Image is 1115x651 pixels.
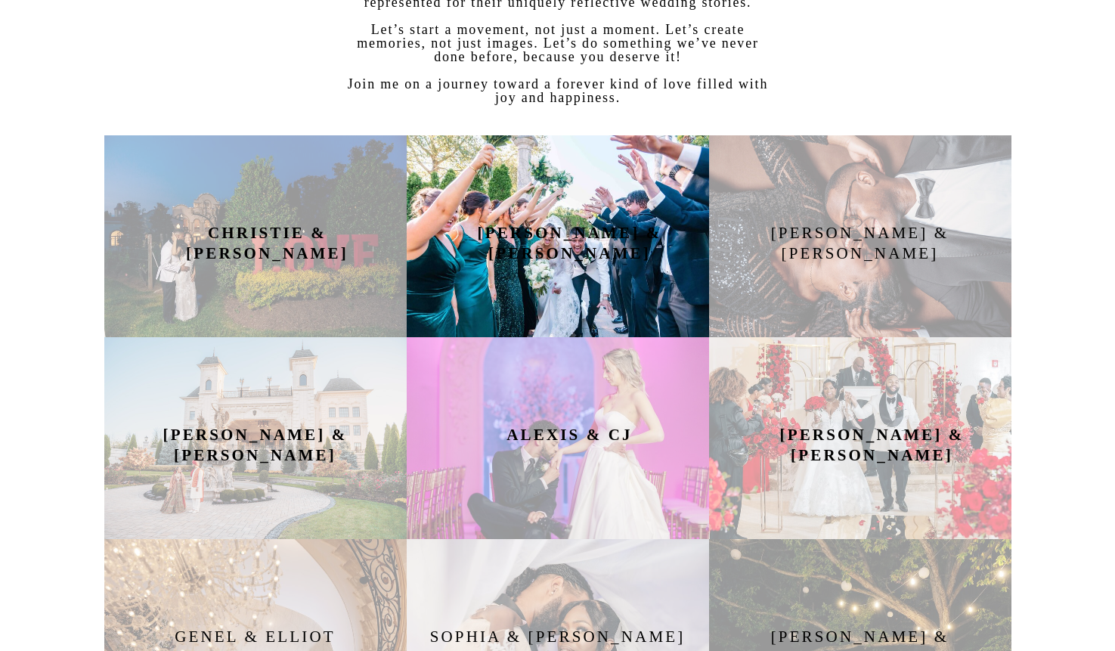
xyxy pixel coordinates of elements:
[506,426,633,444] b: ALEXIS & CJ
[780,426,965,464] b: [PERSON_NAME] & [PERSON_NAME]
[478,224,662,262] b: [PERSON_NAME] & [PERSON_NAME]
[773,425,971,451] a: [PERSON_NAME] & [PERSON_NAME]
[471,425,669,451] a: ALEXIS & CJ
[186,224,348,262] b: CHRISTIE & [PERSON_NAME]
[163,425,348,451] a: [PERSON_NAME] & [PERSON_NAME]
[709,223,1011,250] a: [PERSON_NAME] & [PERSON_NAME]
[169,223,367,250] a: CHRISTIE & [PERSON_NAME]
[471,223,669,250] a: [PERSON_NAME] & [PERSON_NAME]
[163,426,348,464] b: [PERSON_NAME] & [PERSON_NAME]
